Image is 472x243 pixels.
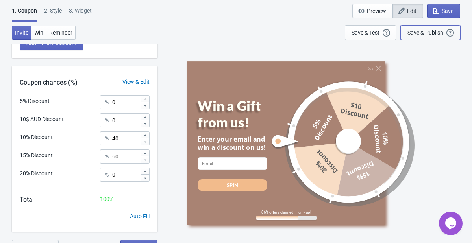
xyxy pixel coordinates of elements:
[20,133,53,142] div: 10% Discount
[112,149,140,164] input: Chance
[105,116,109,125] div: %
[198,98,281,130] div: Win a Gift from us!
[407,8,416,14] span: Edit
[427,4,460,18] button: Save
[439,212,464,235] iframe: chat widget
[69,7,92,20] div: 3. Widget
[198,157,267,169] input: Email
[442,8,453,14] span: Save
[20,195,34,204] div: Total
[112,113,140,127] input: Chance
[15,29,28,36] span: Invite
[31,26,46,40] button: Win
[112,131,140,145] input: Chance
[34,29,43,36] span: Win
[345,25,396,40] button: Save & Test
[20,169,53,178] div: 20% Discount
[256,210,317,214] div: 86% offers claimed. Hurry up!
[352,4,393,18] button: Preview
[401,25,460,40] button: Save & Publish
[20,151,53,160] div: 15% Discount
[20,115,64,123] div: 10$ AUD Discount
[352,29,379,36] div: Save & Test
[105,98,109,107] div: %
[12,78,85,87] div: Coupon chances (%)
[367,8,386,14] span: Preview
[130,212,150,221] div: Auto Fill
[100,196,113,202] span: 100 %
[368,66,373,70] div: Quit
[226,181,238,188] div: SPIN
[44,7,62,20] div: 2 . Style
[115,78,157,86] div: View & Edit
[12,26,31,40] button: Invite
[105,134,109,143] div: %
[49,29,72,36] span: Reminder
[105,152,109,161] div: %
[407,29,443,36] div: Save & Publish
[105,170,109,179] div: %
[392,4,423,18] button: Edit
[112,95,140,109] input: Chance
[46,26,76,40] button: Reminder
[12,7,37,22] div: 1. Coupon
[20,97,50,105] div: 5% Discount
[112,168,140,182] input: Chance
[198,134,267,152] div: Enter your email and win a discount on us!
